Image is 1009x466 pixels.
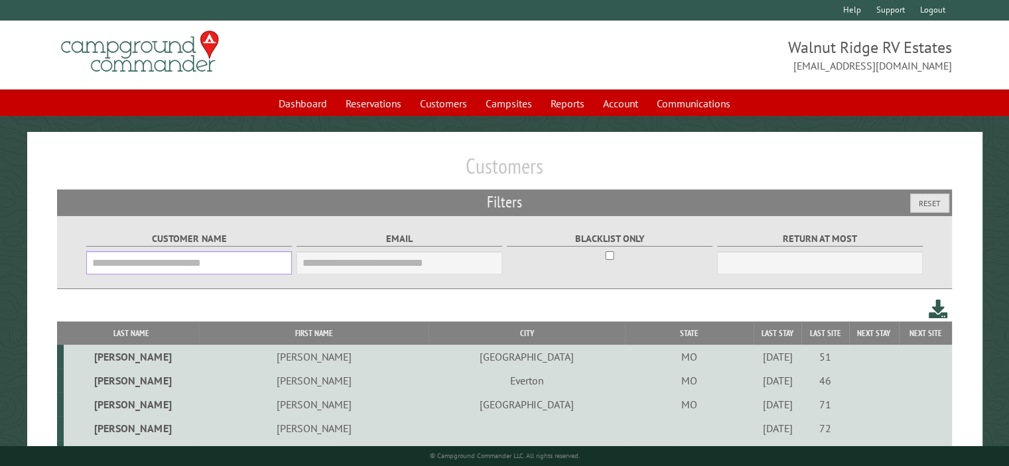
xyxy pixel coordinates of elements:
[64,416,199,440] td: [PERSON_NAME]
[756,374,799,387] div: [DATE]
[199,369,429,392] td: [PERSON_NAME]
[57,190,952,215] h2: Filters
[271,91,335,116] a: Dashboard
[429,369,625,392] td: Everton
[899,321,952,345] th: Next Site
[57,26,223,78] img: Campground Commander
[756,350,799,363] div: [DATE]
[754,321,802,345] th: Last Stay
[199,321,429,345] th: First Name
[625,345,754,369] td: MO
[297,231,503,247] label: Email
[756,398,799,411] div: [DATE]
[625,440,754,464] td: KS
[64,345,199,369] td: [PERSON_NAME]
[929,297,948,321] a: Download this customer list (.csv)
[429,321,625,345] th: City
[649,91,738,116] a: Communications
[429,392,625,416] td: [GEOGRAPHIC_DATA]
[801,392,848,416] td: 71
[57,153,952,190] h1: Customers
[338,91,409,116] a: Reservations
[64,321,199,345] th: Last Name
[801,369,848,392] td: 46
[429,440,625,464] td: [GEOGRAPHIC_DATA]
[801,321,848,345] th: Last Site
[429,345,625,369] td: [GEOGRAPHIC_DATA]
[199,440,429,464] td: [PERSON_NAME]
[756,422,799,435] div: [DATE]
[86,231,293,247] label: Customer Name
[64,392,199,416] td: [PERSON_NAME]
[507,231,713,247] label: Blacklist only
[625,392,754,416] td: MO
[595,91,646,116] a: Account
[412,91,475,116] a: Customers
[199,392,429,416] td: [PERSON_NAME]
[478,91,540,116] a: Campsites
[543,91,592,116] a: Reports
[64,440,199,464] td: Colby
[199,416,429,440] td: [PERSON_NAME]
[801,345,848,369] td: 51
[717,231,923,247] label: Return at most
[801,416,848,440] td: 72
[849,321,899,345] th: Next Stay
[801,440,848,464] td: 43
[199,345,429,369] td: [PERSON_NAME]
[64,369,199,392] td: [PERSON_NAME]
[430,451,580,460] small: © Campground Commander LLC. All rights reserved.
[625,369,754,392] td: MO
[505,36,952,74] span: Walnut Ridge RV Estates [EMAIL_ADDRESS][DOMAIN_NAME]
[910,194,949,213] button: Reset
[625,321,754,345] th: State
